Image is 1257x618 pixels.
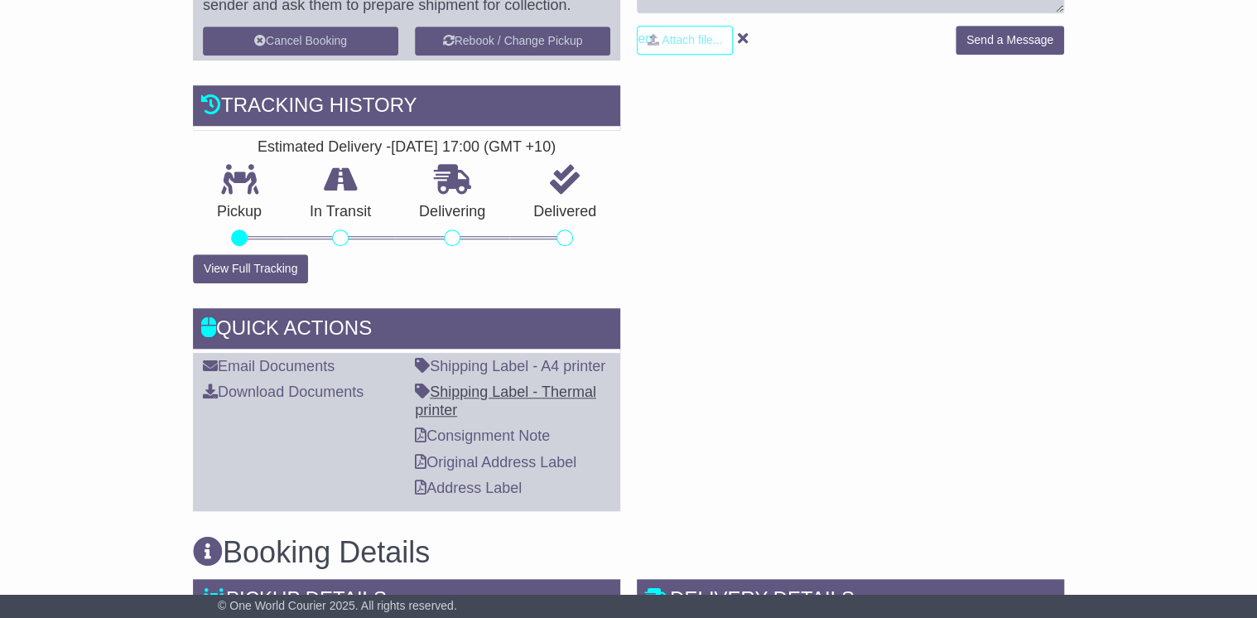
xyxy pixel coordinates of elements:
[218,599,457,612] span: © One World Courier 2025. All rights reserved.
[193,85,620,130] div: Tracking history
[193,536,1064,569] h3: Booking Details
[193,254,308,283] button: View Full Tracking
[415,358,605,374] a: Shipping Label - A4 printer
[415,384,596,418] a: Shipping Label - Thermal printer
[193,203,286,221] p: Pickup
[286,203,395,221] p: In Transit
[391,138,556,157] div: [DATE] 17:00 (GMT +10)
[415,427,550,444] a: Consignment Note
[203,27,398,56] button: Cancel Booking
[956,26,1064,55] button: Send a Message
[415,480,522,496] a: Address Label
[509,203,620,221] p: Delivered
[193,308,620,353] div: Quick Actions
[415,454,576,471] a: Original Address Label
[395,203,509,221] p: Delivering
[415,27,610,56] button: Rebook / Change Pickup
[203,384,364,400] a: Download Documents
[203,358,335,374] a: Email Documents
[193,138,620,157] div: Estimated Delivery -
